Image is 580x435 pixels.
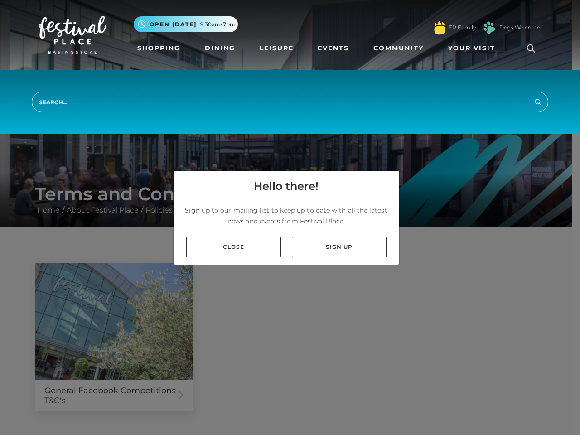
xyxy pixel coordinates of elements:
a: Dogs Welcome! [499,24,541,32]
a: Dining [201,40,239,57]
span: Your Visit [448,43,495,53]
input: Search... [32,92,548,112]
a: Shopping [134,40,184,57]
img: Festival Place Logo [39,16,106,54]
span: 9.30am-7pm [200,20,236,29]
span: Open [DATE] [150,20,197,29]
a: Community [370,40,427,57]
a: Close [186,237,281,257]
h4: Hello there! [254,178,319,194]
a: Sign up [292,237,387,257]
a: Leisure [256,40,297,57]
a: FP Family [449,24,476,32]
button: Open [DATE] 9.30am-7pm [134,16,238,32]
p: Sign up to our mailing list to keep up to date with all the latest news and events from Festival ... [181,205,392,227]
a: Your Visit [445,40,503,57]
a: Events [314,40,353,57]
